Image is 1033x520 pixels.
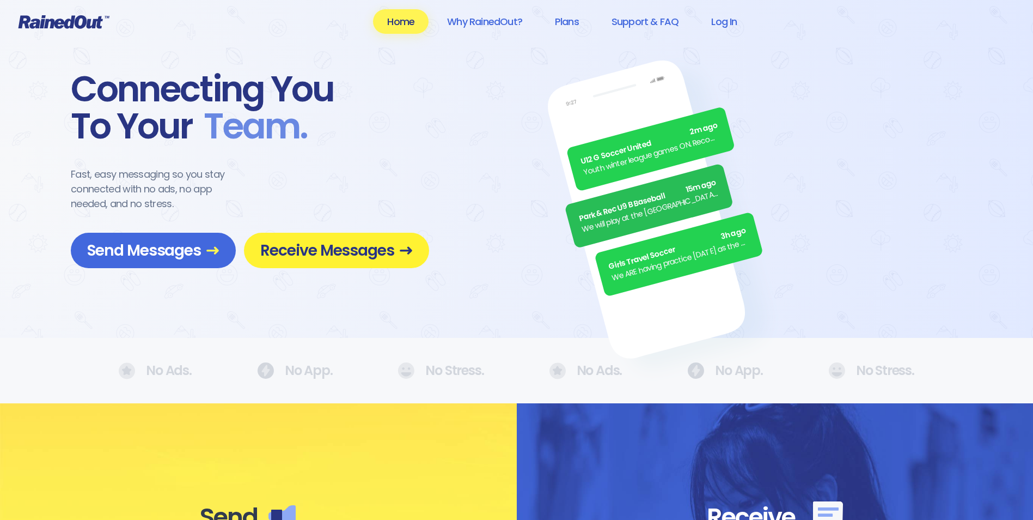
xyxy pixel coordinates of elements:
[684,177,717,196] span: 15m ago
[697,9,751,34] a: Log In
[583,131,723,179] div: Youth winter league games ON. Recommend running shoes/sneakers for players as option for footwear.
[119,362,192,379] div: No Ads.
[597,9,693,34] a: Support & FAQ
[433,9,536,34] a: Why RainedOut?
[541,9,593,34] a: Plans
[608,225,748,273] div: Girls Travel Soccer
[549,362,622,379] div: No Ads.
[398,362,484,379] div: No Stress.
[257,362,333,379] div: No App.
[71,167,245,211] div: Fast, easy messaging so you stay connected with no ads, no app needed, and no stress.
[828,362,845,379] img: No Ads.
[244,233,429,268] a: Receive Messages
[71,71,429,145] div: Connecting You To Your
[260,241,413,260] span: Receive Messages
[87,241,219,260] span: Send Messages
[580,188,720,235] div: We will play at the [GEOGRAPHIC_DATA]. Wear white, be at the field by 5pm.
[719,225,747,243] span: 3h ago
[373,9,429,34] a: Home
[549,362,566,379] img: No Ads.
[398,362,414,379] img: No Ads.
[687,362,704,379] img: No Ads.
[119,362,135,379] img: No Ads.
[257,362,274,379] img: No Ads.
[578,177,718,225] div: Park & Rec U9 B Baseball
[193,108,307,145] span: Team .
[689,120,719,138] span: 2m ago
[687,362,763,379] div: No App.
[610,236,750,284] div: We ARE having practice [DATE] as the sun is finally out.
[579,120,719,168] div: U12 G Soccer United
[71,233,236,268] a: Send Messages
[828,362,914,379] div: No Stress.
